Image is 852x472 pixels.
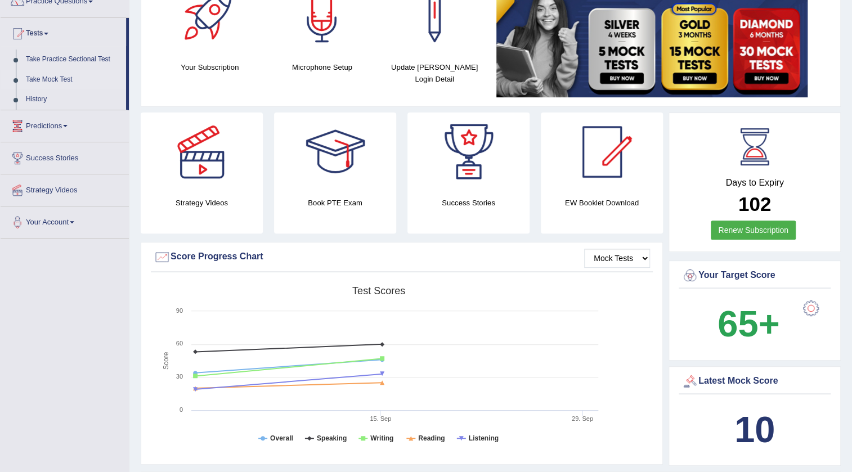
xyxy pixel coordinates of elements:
[272,61,373,73] h4: Microphone Setup
[407,197,530,209] h4: Success Stories
[541,197,663,209] h4: EW Booklet Download
[317,434,347,442] tspan: Speaking
[370,434,393,442] tspan: Writing
[681,373,828,390] div: Latest Mock Score
[1,142,129,170] a: Success Stories
[572,415,593,422] tspan: 29. Sep
[711,221,796,240] a: Renew Subscription
[384,61,485,85] h4: Update [PERSON_NAME] Login Detail
[180,406,183,413] text: 0
[734,409,775,450] b: 10
[162,352,170,370] tspan: Score
[738,193,771,215] b: 102
[1,206,129,235] a: Your Account
[21,50,126,70] a: Take Practice Sectional Test
[21,70,126,90] a: Take Mock Test
[21,89,126,110] a: History
[370,415,391,422] tspan: 15. Sep
[176,373,183,380] text: 30
[718,303,779,344] b: 65+
[469,434,499,442] tspan: Listening
[1,110,129,138] a: Predictions
[352,285,405,296] tspan: Test scores
[418,434,445,442] tspan: Reading
[1,18,126,46] a: Tests
[159,61,261,73] h4: Your Subscription
[176,340,183,347] text: 60
[681,267,828,284] div: Your Target Score
[270,434,293,442] tspan: Overall
[681,178,828,188] h4: Days to Expiry
[274,197,396,209] h4: Book PTE Exam
[141,197,263,209] h4: Strategy Videos
[154,249,650,266] div: Score Progress Chart
[1,174,129,203] a: Strategy Videos
[176,307,183,314] text: 90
